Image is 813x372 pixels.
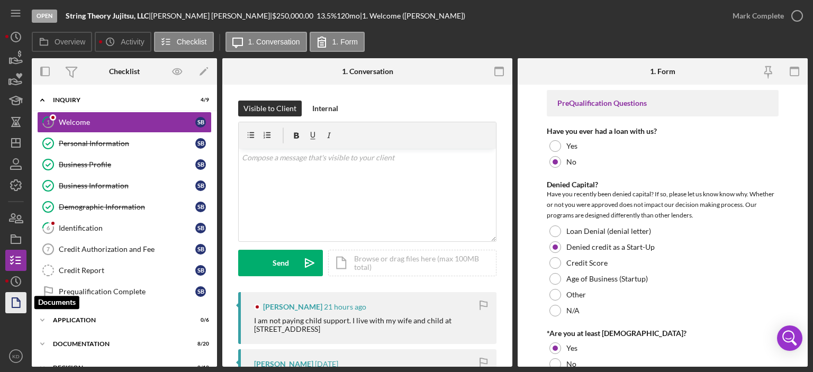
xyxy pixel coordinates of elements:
tspan: 6 [47,224,50,231]
div: S B [195,265,206,276]
div: Denied Capital? [547,180,779,189]
div: 4 / 9 [190,97,209,103]
div: Credit Authorization and Fee [59,245,195,253]
div: Have you ever had a loan with us? [547,127,779,135]
div: Open [32,10,57,23]
a: 1WelcomeSB [37,112,212,133]
div: Send [273,250,289,276]
div: S B [195,180,206,191]
label: Activity [121,38,144,46]
div: Have you recently been denied capital? If so, please let us know know why. Whether or not you wer... [547,189,779,221]
div: Decision [53,365,183,371]
div: [PERSON_NAME] [254,360,313,368]
div: 120 mo [337,12,360,20]
div: Internal [312,101,338,116]
b: String Theory Jujitsu, LLC [66,11,149,20]
div: 1. Form [650,67,675,76]
div: Visible to Client [243,101,296,116]
button: Activity [95,32,151,52]
button: 1. Conversation [225,32,307,52]
div: S B [195,286,206,297]
div: Inquiry [53,97,183,103]
label: 1. Conversation [248,38,300,46]
label: Overview [55,38,85,46]
a: 6IdentificationSB [37,217,212,239]
div: | [66,12,151,20]
tspan: 7 [47,246,50,252]
a: Demographic InformationSB [37,196,212,217]
div: [PERSON_NAME] [PERSON_NAME] | [151,12,272,20]
div: S B [195,117,206,128]
div: Welcome [59,118,195,126]
button: Internal [307,101,344,116]
button: Send [238,250,323,276]
label: No [566,360,576,368]
label: Yes [566,344,577,352]
a: Personal InformationSB [37,133,212,154]
div: 0 / 6 [190,317,209,323]
button: Visible to Client [238,101,302,116]
label: N/A [566,306,580,315]
div: | 1. Welcome ([PERSON_NAME]) [360,12,465,20]
div: S B [195,159,206,170]
label: 1. Form [332,38,358,46]
div: $250,000.00 [272,12,317,20]
a: 7Credit Authorization and FeeSB [37,239,212,260]
div: I am not paying child support. I live with my wife and child at [STREET_ADDRESS] [254,316,486,333]
button: KD [5,346,26,367]
time: 2025-08-24 16:03 [315,360,338,368]
div: Business Information [59,182,195,190]
div: 8 / 20 [190,341,209,347]
div: S B [195,223,206,233]
a: Credit ReportSB [37,260,212,281]
div: Business Profile [59,160,195,169]
div: Open Intercom Messenger [777,325,802,351]
div: Identification [59,224,195,232]
div: Mark Complete [733,5,784,26]
div: Credit Report [59,266,195,275]
div: *Are you at least [DEMOGRAPHIC_DATA]? [547,329,779,338]
div: 0 / 12 [190,365,209,371]
div: 1. Conversation [342,67,393,76]
label: Denied credit as a Start-Up [566,243,655,251]
time: 2025-08-24 19:17 [324,303,366,311]
button: Overview [32,32,92,52]
label: Checklist [177,38,207,46]
div: Application [53,317,183,323]
div: Checklist [109,67,140,76]
label: Credit Score [566,259,608,267]
label: Other [566,291,586,299]
button: 1. Form [310,32,365,52]
div: 13.5 % [317,12,337,20]
label: Loan Denial (denial letter) [566,227,651,235]
button: Mark Complete [722,5,808,26]
label: No [566,158,576,166]
label: Yes [566,142,577,150]
div: Documentation [53,341,183,347]
div: PreQualification Questions [557,99,768,107]
div: S B [195,244,206,255]
div: Prequalification Complete [59,287,195,296]
div: S B [195,138,206,149]
text: KD [12,353,19,359]
tspan: 1 [47,119,50,125]
div: [PERSON_NAME] [263,303,322,311]
a: Business ProfileSB [37,154,212,175]
button: Checklist [154,32,214,52]
a: Prequalification CompleteSB [37,281,212,302]
label: Age of Business (Startup) [566,275,648,283]
a: Business InformationSB [37,175,212,196]
div: Demographic Information [59,203,195,211]
div: Personal Information [59,139,195,148]
div: S B [195,202,206,212]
